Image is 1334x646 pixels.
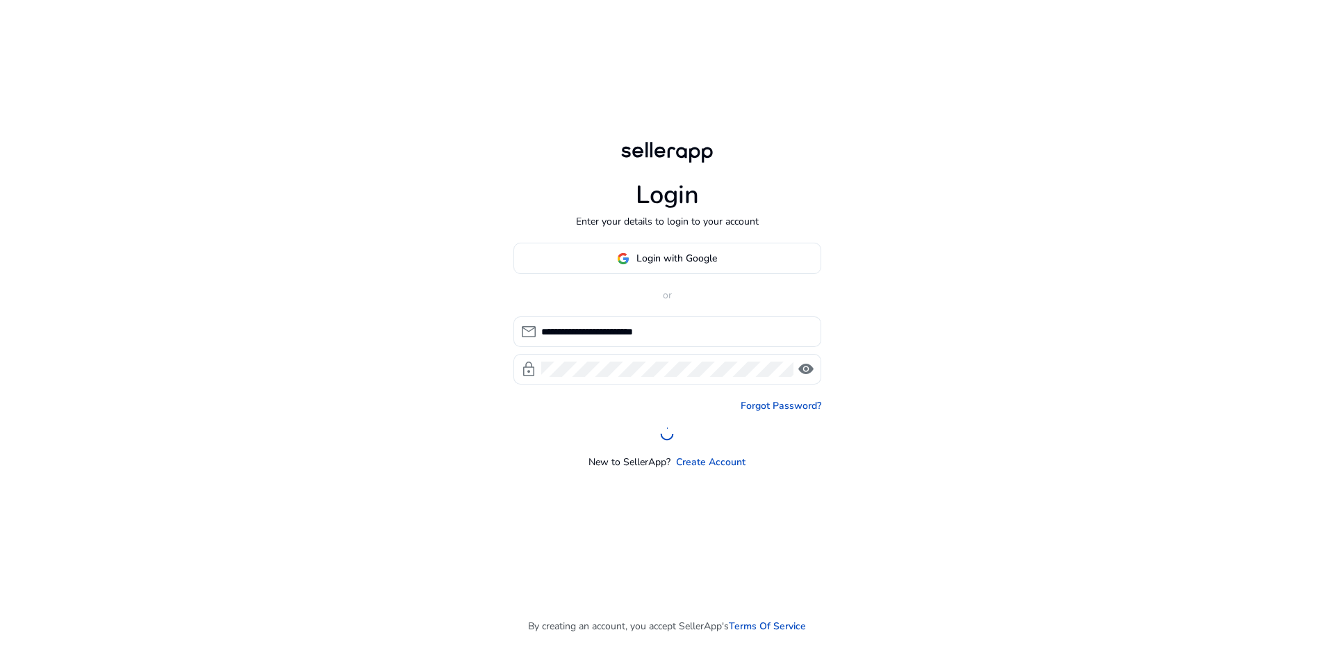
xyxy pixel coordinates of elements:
[513,288,821,302] p: or
[520,361,537,378] span: lock
[798,361,814,378] span: visibility
[520,323,537,340] span: mail
[741,398,821,413] a: Forgot Password?
[576,214,759,229] p: Enter your details to login to your account
[636,180,699,210] h1: Login
[513,243,821,274] button: Login with Google
[676,455,746,469] a: Create Account
[588,455,670,469] p: New to SellerApp?
[617,252,629,265] img: google-logo.svg
[636,251,717,266] span: Login with Google
[729,619,806,633] a: Terms Of Service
